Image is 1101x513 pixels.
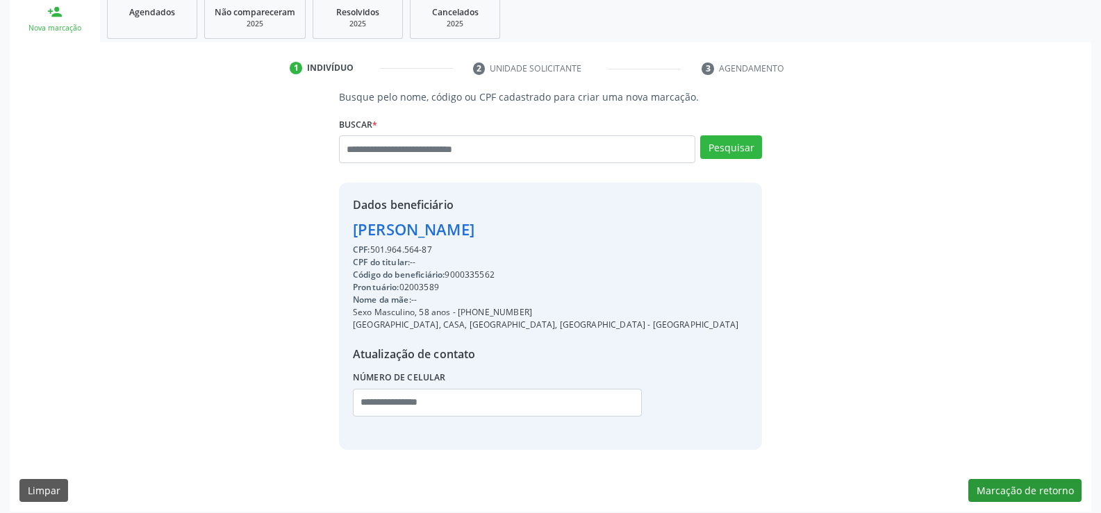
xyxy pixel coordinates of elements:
div: -- [353,294,738,306]
div: Indivíduo [307,62,354,74]
label: Número de celular [353,367,446,389]
div: 2025 [420,19,490,29]
div: -- [353,256,738,269]
span: Código do beneficiário: [353,269,445,280]
span: Prontuário: [353,281,399,293]
div: 2025 [323,19,392,29]
span: CPF do titular: [353,256,410,268]
div: 2025 [215,19,295,29]
div: [GEOGRAPHIC_DATA], CASA, [GEOGRAPHIC_DATA], [GEOGRAPHIC_DATA] - [GEOGRAPHIC_DATA] [353,319,738,331]
div: [PERSON_NAME] [353,218,738,241]
button: Pesquisar [700,135,762,159]
button: Limpar [19,479,68,503]
button: Marcação de retorno [968,479,1082,503]
div: person_add [47,4,63,19]
span: Resolvidos [336,6,379,18]
div: Dados beneficiário [353,196,738,213]
div: 9000335562 [353,269,738,281]
div: 501.964.564-87 [353,244,738,256]
span: Agendados [129,6,175,18]
span: Nome da mãe: [353,294,411,305]
span: Cancelados [432,6,479,18]
span: Não compareceram [215,6,295,18]
div: 02003589 [353,281,738,294]
label: Buscar [339,114,377,135]
p: Busque pelo nome, código ou CPF cadastrado para criar uma nova marcação. [339,90,762,104]
div: Atualização de contato [353,346,738,362]
div: Nova marcação [19,23,90,33]
div: 1 [290,62,302,74]
div: Sexo Masculino, 58 anos - [PHONE_NUMBER] [353,306,738,319]
span: CPF: [353,244,370,255]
